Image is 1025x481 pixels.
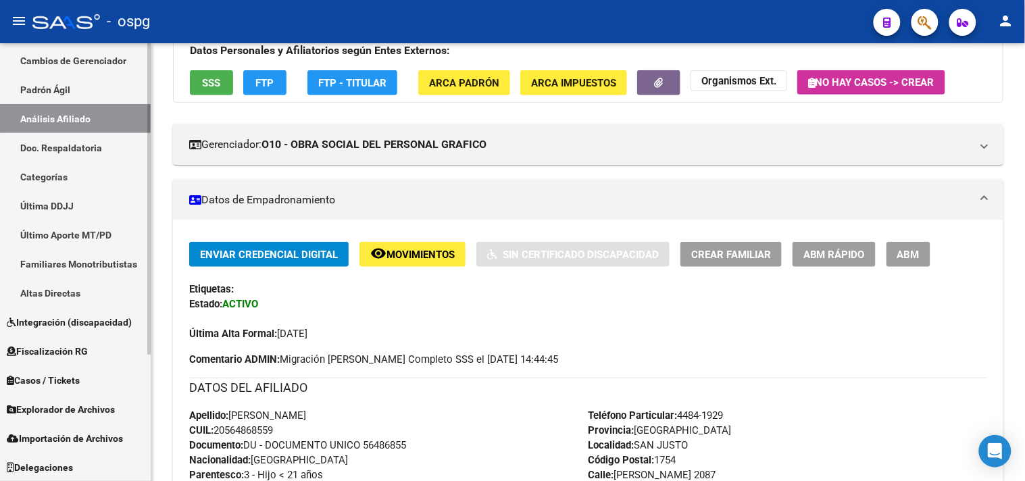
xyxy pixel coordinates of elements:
[589,424,634,436] strong: Provincia:
[318,77,386,89] span: FTP - Titular
[418,70,510,95] button: ARCA Padrón
[7,373,80,388] span: Casos / Tickets
[189,409,306,422] span: [PERSON_NAME]
[189,454,348,466] span: [GEOGRAPHIC_DATA]
[189,439,406,451] span: DU - DOCUMENTO UNICO 56486855
[190,70,233,95] button: SSS
[701,75,776,87] strong: Organismos Ext.
[189,439,243,451] strong: Documento:
[386,249,455,261] span: Movimientos
[189,353,280,365] strong: Comentario ADMIN:
[189,469,244,481] strong: Parentesco:
[243,70,286,95] button: FTP
[897,249,920,261] span: ABM
[189,454,251,466] strong: Nacionalidad:
[256,77,274,89] span: FTP
[189,352,558,367] span: Migración [PERSON_NAME] Completo SSS el [DATE] 14:44:45
[189,469,323,481] span: 3 - Hijo < 21 años
[429,77,499,89] span: ARCA Padrón
[189,409,228,422] strong: Apellido:
[189,283,234,295] strong: Etiquetas:
[11,13,27,29] mat-icon: menu
[803,249,865,261] span: ABM Rápido
[189,328,307,340] span: [DATE]
[979,435,1011,467] div: Open Intercom Messenger
[589,469,716,481] span: [PERSON_NAME] 2087
[691,70,787,91] button: Organismos Ext.
[370,245,386,261] mat-icon: remove_red_eye
[107,7,150,36] span: - ospg
[190,41,986,60] h3: Datos Personales y Afiliatorios según Entes Externos:
[7,315,132,330] span: Integración (discapacidad)
[189,378,987,397] h3: DATOS DEL AFILIADO
[691,249,771,261] span: Crear Familiar
[222,298,258,310] strong: ACTIVO
[200,249,338,261] span: Enviar Credencial Digital
[189,328,277,340] strong: Última Alta Formal:
[531,77,616,89] span: ARCA Impuestos
[589,409,678,422] strong: Teléfono Particular:
[173,180,1003,220] mat-expansion-panel-header: Datos de Empadronamiento
[7,431,123,446] span: Importación de Archivos
[808,76,934,88] span: No hay casos -> Crear
[589,439,634,451] strong: Localidad:
[797,70,945,95] button: No hay casos -> Crear
[7,460,73,475] span: Delegaciones
[7,402,115,417] span: Explorador de Archivos
[589,424,732,436] span: [GEOGRAPHIC_DATA]
[203,77,221,89] span: SSS
[173,124,1003,165] mat-expansion-panel-header: Gerenciador:O10 - OBRA SOCIAL DEL PERSONAL GRAFICO
[998,13,1014,29] mat-icon: person
[680,242,782,267] button: Crear Familiar
[520,70,627,95] button: ARCA Impuestos
[189,193,971,207] mat-panel-title: Datos de Empadronamiento
[589,454,676,466] span: 1754
[793,242,876,267] button: ABM Rápido
[886,242,930,267] button: ABM
[589,469,614,481] strong: Calle:
[589,409,724,422] span: 4484-1929
[189,137,971,152] mat-panel-title: Gerenciador:
[189,242,349,267] button: Enviar Credencial Digital
[476,242,670,267] button: Sin Certificado Discapacidad
[589,454,655,466] strong: Código Postal:
[7,344,88,359] span: Fiscalización RG
[589,439,689,451] span: SAN JUSTO
[189,298,222,310] strong: Estado:
[503,249,659,261] span: Sin Certificado Discapacidad
[189,424,273,436] span: 20564868559
[307,70,397,95] button: FTP - Titular
[359,242,466,267] button: Movimientos
[261,137,486,152] strong: O10 - OBRA SOCIAL DEL PERSONAL GRAFICO
[189,424,214,436] strong: CUIL:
